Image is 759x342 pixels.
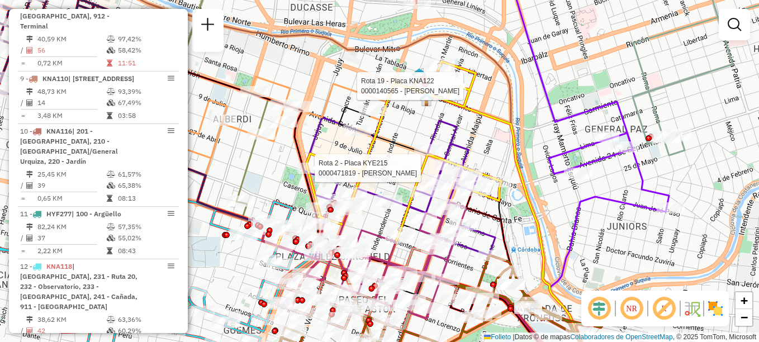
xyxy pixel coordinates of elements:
[20,245,26,256] td: =
[117,58,174,69] td: 11:51
[20,262,32,270] font: 12 -
[20,262,137,311] span: | [GEOGRAPHIC_DATA], 231 - Ruta 20, 232 - Observatorio, 233 - [GEOGRAPHIC_DATA], 241 - Cañada, 91...
[26,235,33,241] i: Total de Atividades
[651,295,677,322] span: Exibir rótulo
[117,110,174,121] td: 03:58
[107,88,115,95] i: % de utilização do peso
[37,314,106,325] td: 38,62 KM
[107,195,112,202] i: Tempo total em rota
[68,74,134,83] span: | [STREET_ADDRESS]
[741,293,748,307] span: +
[117,86,174,97] td: 93,39%
[37,193,106,204] td: 0,65 KM
[118,98,141,107] font: 67,49%
[412,68,426,82] img: UDC Cordoba
[107,99,115,106] i: % de utilização da cubagem
[37,325,106,336] td: 42
[37,97,106,108] td: 14
[37,169,106,180] td: 25,45 KM
[168,263,174,269] em: Opções
[20,2,110,30] span: | 910 - [GEOGRAPHIC_DATA], 912 - Terminal
[37,221,106,232] td: 82,24 KM
[168,127,174,134] em: Opções
[26,171,33,178] i: Distância Total
[107,224,115,230] i: % de utilização do peso
[118,234,141,242] font: 55,02%
[107,171,115,178] i: % de utilização do peso
[427,73,455,84] div: Atividade não roteirizada - Coco Y Lin S.A.S.
[107,112,112,119] i: Tempo total em rota
[26,224,33,230] i: Distância Total
[20,232,26,244] td: /
[118,46,141,54] font: 58,42%
[26,47,33,54] i: Total de Atividades
[20,2,29,10] font: 8 -
[46,210,72,218] span: HYF277
[107,316,115,323] i: % de utilização do peso
[20,58,26,69] td: =
[118,326,141,335] font: 60,29%
[37,45,106,56] td: 56
[117,221,174,232] td: 57,35%
[683,300,701,317] img: Fluxo de ruas
[20,193,26,204] td: =
[513,333,515,341] span: |
[107,36,115,42] i: % de utilização do peso
[37,245,106,256] td: 2,22 KM
[20,180,26,191] td: /
[197,13,219,39] a: Nova sessão e pesquisa
[168,75,174,82] em: Opções
[706,300,724,317] img: Exibir/Ocultar setores
[46,127,72,135] span: KNA116
[20,45,26,56] td: /
[20,127,118,165] span: | 201 - [GEOGRAPHIC_DATA], 210 - [GEOGRAPHIC_DATA]/General Urquiza, 220 - Jardín
[419,92,434,107] img: UDC - Córdoba
[107,248,112,254] i: Tempo total em rota
[20,127,32,135] font: 10 -
[20,110,26,121] td: =
[736,292,752,309] a: Acercar
[117,314,174,325] td: 63,36%
[37,34,106,45] td: 40,59 KM
[107,60,112,66] i: Tempo total em rota
[26,316,33,323] i: Distância Total
[37,110,106,121] td: 3,48 KM
[586,295,613,322] span: Ocultar deslocamento
[20,325,26,336] td: /
[117,193,174,204] td: 08:13
[26,99,33,106] i: Total de Atividades
[118,181,141,189] font: 65,38%
[168,210,174,217] em: Opções
[26,182,33,189] i: Total de Atividades
[618,295,645,322] span: Ocultar NR
[117,169,174,180] td: 61,57%
[484,333,511,341] a: Folleto
[20,97,26,108] td: /
[107,235,115,241] i: % de utilização da cubagem
[26,36,33,42] i: Distância Total
[37,180,106,191] td: 39
[42,2,66,10] span: KIP437
[42,74,68,83] span: KNA110
[736,309,752,326] a: Alejar
[26,327,33,334] i: Total de Atividades
[20,74,29,83] font: 9 -
[117,245,174,256] td: 08:43
[37,58,106,69] td: 0,72 KM
[37,232,106,244] td: 37
[107,47,115,54] i: % de utilização da cubagem
[72,210,121,218] span: | 100 - Argüello
[570,333,672,341] a: Colaboradores de OpenStreetMap
[723,13,746,36] a: Exibir filtros
[46,262,72,270] span: KNA118
[107,182,115,189] i: % de utilização da cubagem
[117,34,174,45] td: 97,42%
[37,86,106,97] td: 48,73 KM
[481,332,759,342] div: Datos © de mapas , © 2025 TomTom, Microsoft
[20,210,32,218] font: 11 -
[107,327,115,334] i: % de utilização da cubagem
[26,88,33,95] i: Distância Total
[741,310,748,324] span: −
